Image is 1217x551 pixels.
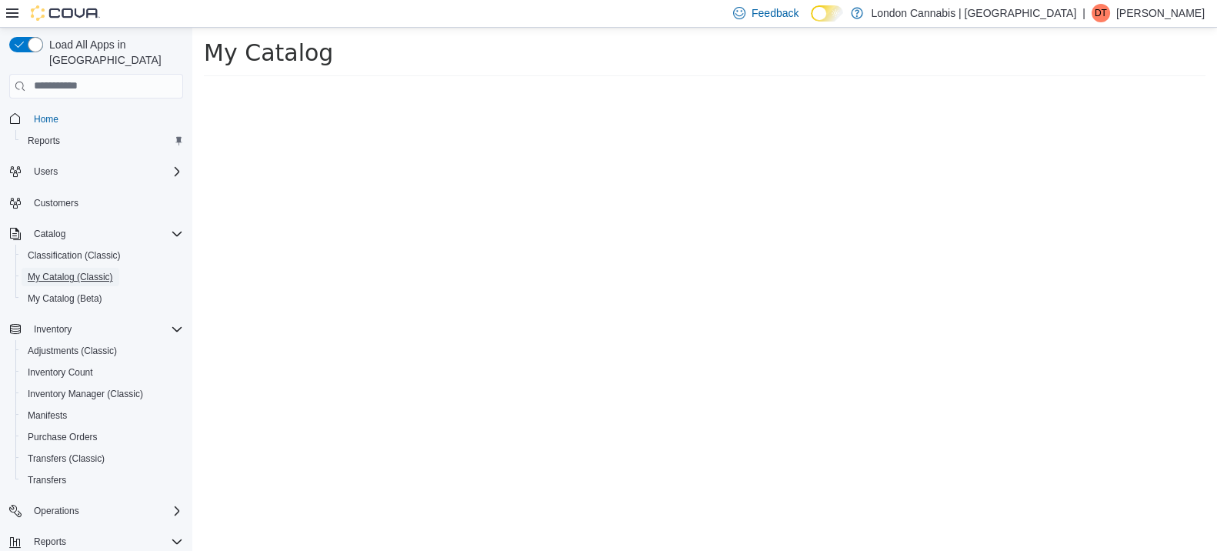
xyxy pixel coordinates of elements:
[22,132,183,150] span: Reports
[28,502,85,520] button: Operations
[15,405,189,426] button: Manifests
[12,12,141,38] span: My Catalog
[3,161,189,182] button: Users
[15,448,189,469] button: Transfers (Classic)
[752,5,799,21] span: Feedback
[22,246,183,265] span: Classification (Classic)
[28,194,85,212] a: Customers
[22,406,73,425] a: Manifests
[34,197,78,209] span: Customers
[28,249,121,262] span: Classification (Classic)
[28,271,113,283] span: My Catalog (Classic)
[22,385,183,403] span: Inventory Manager (Classic)
[1116,4,1205,22] p: [PERSON_NAME]
[22,268,183,286] span: My Catalog (Classic)
[43,37,183,68] span: Load All Apps in [GEOGRAPHIC_DATA]
[22,289,108,308] a: My Catalog (Beta)
[34,228,65,240] span: Catalog
[28,225,183,243] span: Catalog
[28,135,60,147] span: Reports
[22,342,183,360] span: Adjustments (Classic)
[3,223,189,245] button: Catalog
[34,505,79,517] span: Operations
[3,500,189,522] button: Operations
[28,162,183,181] span: Users
[22,406,183,425] span: Manifests
[1082,4,1085,22] p: |
[34,113,58,125] span: Home
[28,533,72,551] button: Reports
[28,533,183,551] span: Reports
[28,474,66,486] span: Transfers
[15,383,189,405] button: Inventory Manager (Classic)
[22,449,183,468] span: Transfers (Classic)
[15,469,189,491] button: Transfers
[22,289,183,308] span: My Catalog (Beta)
[28,320,78,339] button: Inventory
[15,426,189,448] button: Purchase Orders
[28,110,65,129] a: Home
[28,431,98,443] span: Purchase Orders
[15,245,189,266] button: Classification (Classic)
[15,288,189,309] button: My Catalog (Beta)
[15,340,189,362] button: Adjustments (Classic)
[22,363,99,382] a: Inventory Count
[871,4,1076,22] p: London Cannabis | [GEOGRAPHIC_DATA]
[28,109,183,129] span: Home
[3,108,189,130] button: Home
[3,319,189,340] button: Inventory
[15,130,189,152] button: Reports
[28,388,143,400] span: Inventory Manager (Classic)
[22,342,123,360] a: Adjustments (Classic)
[28,345,117,357] span: Adjustments (Classic)
[34,536,66,548] span: Reports
[1095,4,1107,22] span: DT
[28,162,64,181] button: Users
[1092,4,1110,22] div: D Timmers
[28,502,183,520] span: Operations
[22,428,183,446] span: Purchase Orders
[3,192,189,214] button: Customers
[28,320,183,339] span: Inventory
[28,452,105,465] span: Transfers (Classic)
[28,292,102,305] span: My Catalog (Beta)
[22,449,111,468] a: Transfers (Classic)
[22,471,72,489] a: Transfers
[22,385,149,403] a: Inventory Manager (Classic)
[22,268,119,286] a: My Catalog (Classic)
[15,266,189,288] button: My Catalog (Classic)
[811,5,843,22] input: Dark Mode
[22,246,127,265] a: Classification (Classic)
[15,362,189,383] button: Inventory Count
[22,428,104,446] a: Purchase Orders
[34,323,72,336] span: Inventory
[31,5,100,21] img: Cova
[28,193,183,212] span: Customers
[34,165,58,178] span: Users
[28,409,67,422] span: Manifests
[22,363,183,382] span: Inventory Count
[28,366,93,379] span: Inventory Count
[22,132,66,150] a: Reports
[22,471,183,489] span: Transfers
[28,225,72,243] button: Catalog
